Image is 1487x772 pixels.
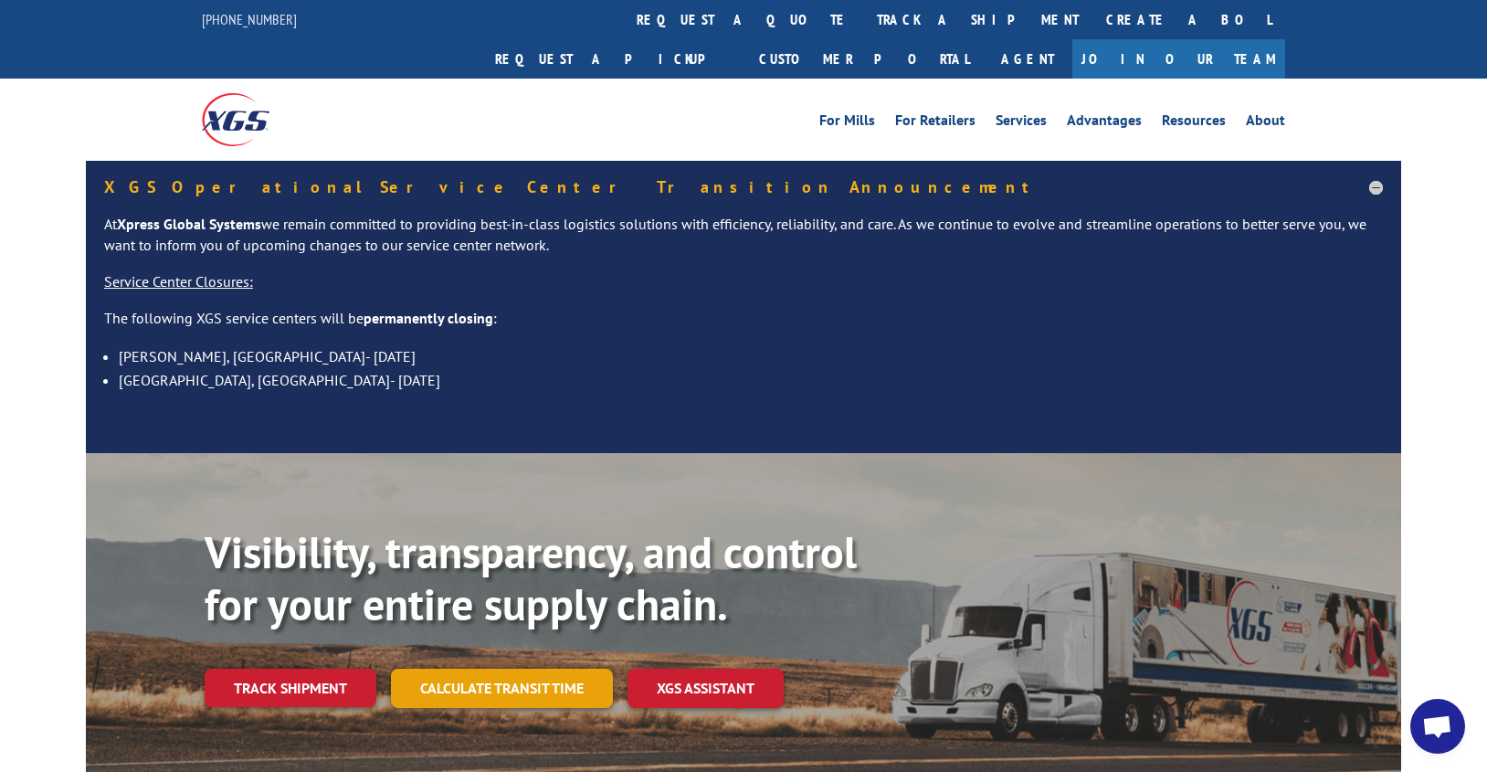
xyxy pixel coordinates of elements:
[1162,113,1226,133] a: Resources
[1072,39,1285,79] a: Join Our Team
[627,669,784,708] a: XGS ASSISTANT
[104,272,253,291] u: Service Center Closures:
[983,39,1072,79] a: Agent
[481,39,745,79] a: Request a pickup
[895,113,976,133] a: For Retailers
[1410,699,1465,754] a: Open chat
[117,215,261,233] strong: Xpress Global Systems
[996,113,1047,133] a: Services
[104,308,1383,344] p: The following XGS service centers will be :
[104,214,1383,272] p: At we remain committed to providing best-in-class logistics solutions with efficiency, reliabilit...
[819,113,875,133] a: For Mills
[119,368,1383,392] li: [GEOGRAPHIC_DATA], [GEOGRAPHIC_DATA]- [DATE]
[104,179,1383,196] h5: XGS Operational Service Center Transition Announcement
[391,669,613,708] a: Calculate transit time
[364,309,493,327] strong: permanently closing
[205,523,857,633] b: Visibility, transparency, and control for your entire supply chain.
[1246,113,1285,133] a: About
[745,39,983,79] a: Customer Portal
[119,344,1383,368] li: [PERSON_NAME], [GEOGRAPHIC_DATA]- [DATE]
[205,669,376,707] a: Track shipment
[202,10,297,28] a: [PHONE_NUMBER]
[1067,113,1142,133] a: Advantages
